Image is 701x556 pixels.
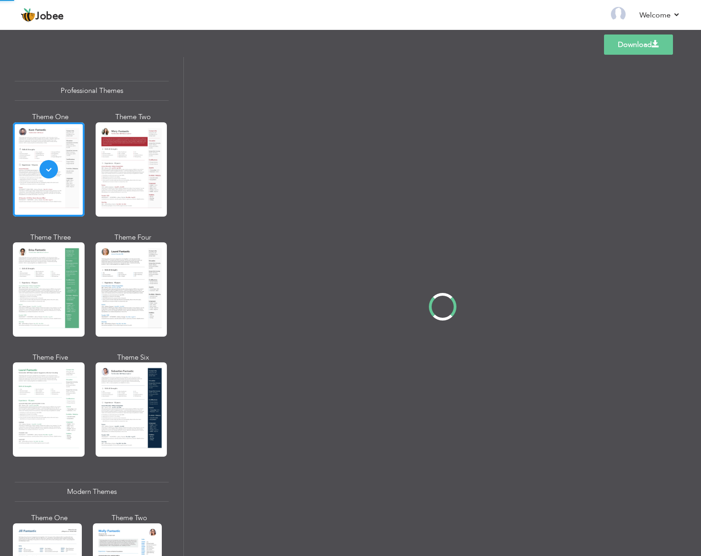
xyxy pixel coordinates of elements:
[35,11,64,22] span: Jobee
[611,7,626,22] img: Profile Img
[21,8,35,23] img: jobee.io
[639,10,680,21] a: Welcome
[21,8,64,23] a: Jobee
[604,34,673,55] a: Download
